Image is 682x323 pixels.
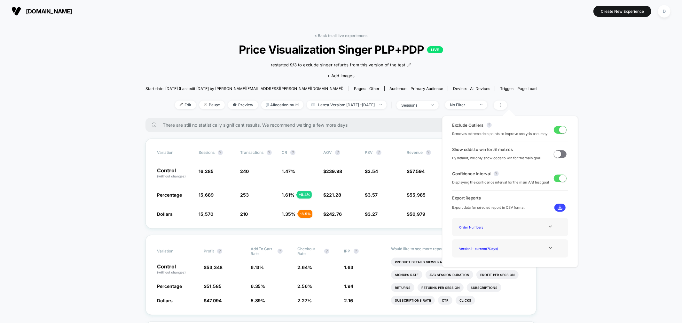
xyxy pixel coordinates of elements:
span: IPP [344,249,350,253]
span: 240 [240,169,249,174]
span: $ [407,192,426,198]
span: $ [323,211,342,217]
span: + Add Images [327,73,355,78]
span: 3.57 [368,192,378,198]
a: < Back to all live experiences [315,33,368,38]
span: Device: [448,86,495,91]
img: Visually logo [12,6,21,16]
span: (without changes) [157,270,186,274]
img: end [480,104,482,105]
button: Create New Experience [593,6,651,17]
span: Page Load [517,86,537,91]
button: ? [324,249,329,254]
li: Product Details Views Rate [391,258,450,267]
span: Displaying the confidence interval for the main A/B test goal [452,179,549,185]
li: Profit Per Session [476,270,519,279]
span: Checkout Rate [297,246,321,256]
span: (without changes) [157,174,186,178]
span: Preview [228,101,258,109]
span: 1.47 % [282,169,295,174]
span: 1.94 [344,283,354,289]
span: Export data for selected report in CSV format [452,205,525,211]
span: 6.13 % [251,265,264,270]
p: Would like to see more reports? [391,246,525,251]
span: [DOMAIN_NAME] [26,8,72,15]
span: 210 [240,211,248,217]
li: Returns Per Session [418,283,464,292]
span: Show odds to win for all metrics [452,147,513,152]
p: LIVE [427,46,443,53]
span: $ [407,169,425,174]
span: | [390,101,396,110]
span: CR [282,150,287,155]
span: $ [365,211,378,217]
span: all devices [470,86,490,91]
span: 253 [240,192,249,198]
div: Version 2 - current ( 7 Days) [457,244,508,253]
span: Dollars [157,298,173,303]
button: ? [426,150,431,155]
span: Variation [157,150,192,155]
span: 15,689 [199,192,214,198]
span: 2.16 [344,298,353,303]
span: Price Visualization Singer PLP+PDP [165,43,517,56]
button: ? [218,150,223,155]
span: 47,094 [207,298,222,303]
li: Ctr [438,296,452,305]
li: Signups Rate [391,270,422,279]
span: 1.35 % [282,211,295,217]
img: download [558,205,562,210]
button: ? [290,150,295,155]
span: Profit [204,249,214,253]
span: 16,285 [199,169,214,174]
span: $ [365,169,378,174]
div: + 9.4 % [297,191,312,199]
span: restarted 9/3 to exclude singer refurbs from this version of the test [271,62,405,68]
span: Dollars [157,211,173,217]
span: By default, we only show odds to win for the main goal [452,155,541,161]
button: ? [335,150,340,155]
div: - 8.5 % [298,210,312,218]
span: Percentage [157,283,182,289]
span: Latest Version: [DATE] - [DATE] [307,101,387,109]
span: $ [204,283,222,289]
li: Clicks [456,296,475,305]
span: other [369,86,380,91]
button: ? [217,249,222,254]
p: Control [157,264,197,275]
div: Trigger: [500,86,537,91]
span: 221.28 [326,192,341,198]
span: 1.61 % [282,192,294,198]
span: Percentage [157,192,182,198]
button: ? [494,171,499,176]
span: $ [323,192,341,198]
img: calendar [311,103,315,106]
span: Variation [157,246,192,256]
button: ? [487,123,492,128]
span: PSV [365,150,373,155]
li: Subscriptions [467,283,501,292]
span: Removes extreme data points to improve analysis accuracy [452,131,547,137]
span: 1.63 [344,265,354,270]
button: [DOMAIN_NAME] [10,6,74,16]
span: $ [204,298,222,303]
button: ? [354,249,359,254]
div: Order Numbers [457,223,508,231]
span: 15,570 [199,211,213,217]
button: ? [278,249,283,254]
span: Start date: [DATE] (Last edit [DATE] by [PERSON_NAME][EMAIL_ADDRESS][PERSON_NAME][DOMAIN_NAME]) [145,86,343,91]
img: end [432,104,434,106]
button: D [656,5,672,18]
span: 6.35 % [251,283,265,289]
span: Transactions [240,150,263,155]
li: Subscriptions Rate [391,296,435,305]
button: ? [376,150,381,155]
span: 2.56 % [297,283,312,289]
span: Edit [175,101,196,109]
li: Avg Session Duration [426,270,473,279]
span: 2.64 % [297,265,312,270]
span: Revenue [407,150,423,155]
button: ? [267,150,272,155]
span: 53,348 [207,265,223,270]
img: end [204,103,207,106]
